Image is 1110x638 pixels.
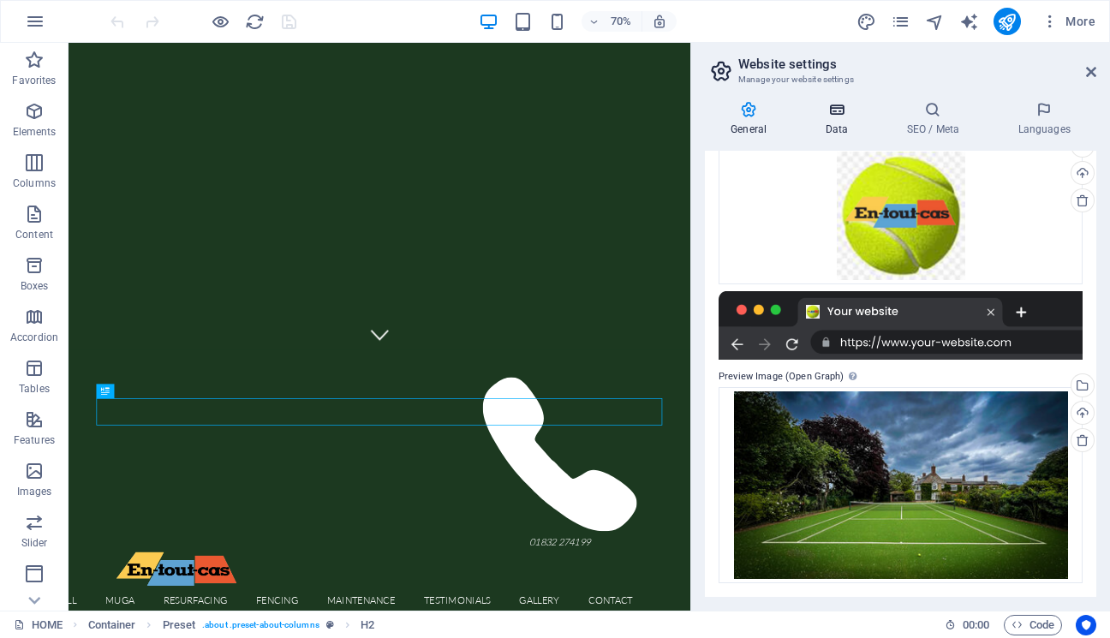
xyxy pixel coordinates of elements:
[992,101,1096,137] h4: Languages
[799,101,880,137] h4: Data
[1012,615,1054,635] span: Code
[705,101,799,137] h4: General
[326,620,334,629] i: This element is a customizable preset
[17,485,52,498] p: Images
[582,11,642,32] button: 70%
[163,615,196,635] span: Click to select. Double-click to edit
[959,11,980,32] button: text_generator
[856,12,876,32] i: Design (Ctrl+Alt+Y)
[891,12,910,32] i: Pages (Ctrl+Alt+S)
[13,176,56,190] p: Columns
[245,12,265,32] i: Reload page
[10,331,58,344] p: Accordion
[1041,13,1095,30] span: More
[719,147,1083,284] div: ball1.png
[959,12,979,32] i: AI Writer
[13,125,57,139] p: Elements
[244,11,265,32] button: reload
[88,615,375,635] nav: breadcrumb
[945,615,990,635] h6: Session time
[607,11,635,32] h6: 70%
[1035,8,1102,35] button: More
[17,587,51,601] p: Header
[12,74,56,87] p: Favorites
[1004,615,1062,635] button: Code
[1076,615,1096,635] button: Usercentrics
[994,8,1021,35] button: publish
[210,11,230,32] button: Click here to leave preview mode and continue editing
[361,615,374,635] span: Click to select. Double-click to edit
[202,615,319,635] span: . about .preset-about-columns
[856,11,877,32] button: design
[21,536,48,550] p: Slider
[14,433,55,447] p: Features
[15,228,53,241] p: Content
[963,615,989,635] span: 00 00
[925,11,946,32] button: navigator
[21,279,49,293] p: Boxes
[652,14,667,29] i: On resize automatically adjust zoom level to fit chosen device.
[719,387,1083,583] div: Savanna1.jpg
[719,367,1083,387] label: Preview Image (Open Graph)
[19,382,50,396] p: Tables
[88,615,136,635] span: Click to select. Double-click to edit
[925,12,945,32] i: Navigator
[880,101,992,137] h4: SEO / Meta
[738,57,1096,72] h2: Website settings
[891,11,911,32] button: pages
[975,618,977,631] span: :
[738,72,1062,87] h3: Manage your website settings
[14,615,63,635] a: Click to cancel selection. Double-click to open Pages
